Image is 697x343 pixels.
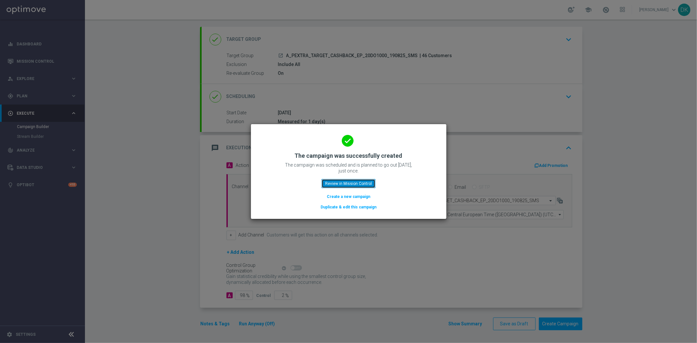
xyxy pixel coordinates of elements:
h2: The campaign was successfully created [295,152,403,160]
button: Review in Mission Control [322,179,375,188]
button: Create a new campaign [326,193,371,200]
i: done [342,135,354,147]
button: Duplicate & edit this campaign [320,204,377,211]
p: The campaign was scheduled and is planned to go out [DATE], just once. [283,162,414,174]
